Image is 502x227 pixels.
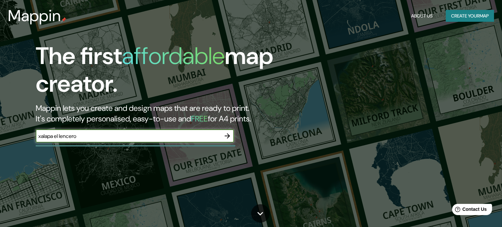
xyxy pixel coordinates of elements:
[36,132,221,140] input: Choose your favourite place
[191,113,208,124] h5: FREE
[446,10,494,22] button: Create yourmap
[36,42,287,103] h1: The first map creator.
[61,17,66,22] img: mappin-pin
[443,201,495,220] iframe: Help widget launcher
[36,103,287,124] h2: Mappin lets you create and design maps that are ready to print. It's completely personalised, eas...
[122,41,225,71] h1: affordable
[8,7,61,25] h3: Mappin
[408,10,435,22] button: About Us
